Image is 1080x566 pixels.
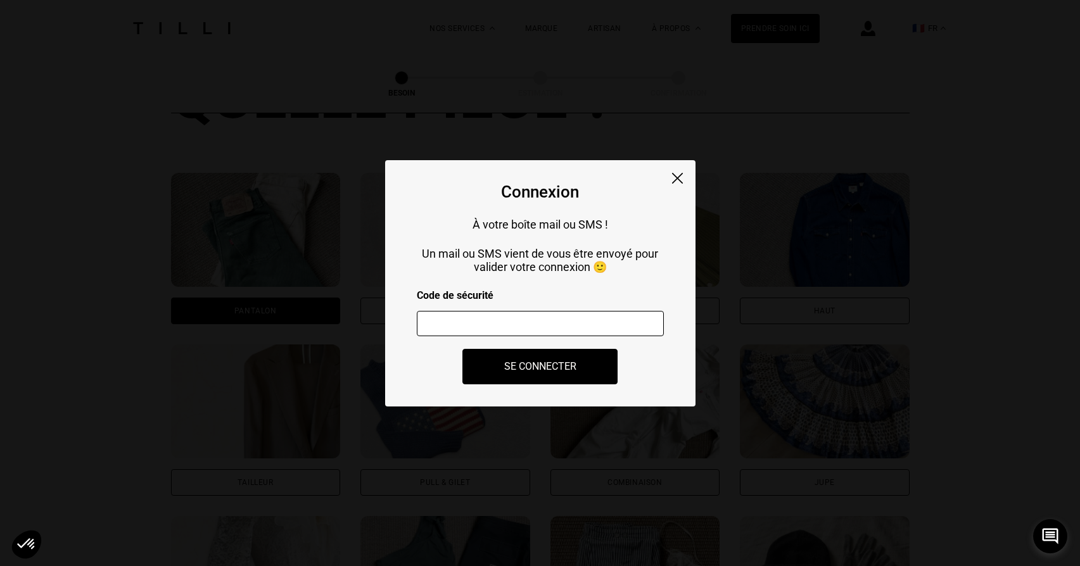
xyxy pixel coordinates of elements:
p: Un mail ou SMS vient de vous être envoyé pour valider votre connexion 🙂 [417,247,664,274]
button: Se connecter [462,349,618,384]
img: close [672,173,683,184]
p: À votre boîte mail ou SMS ! [417,218,664,231]
div: Connexion [501,182,579,201]
p: Code de sécurité [417,289,664,301]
